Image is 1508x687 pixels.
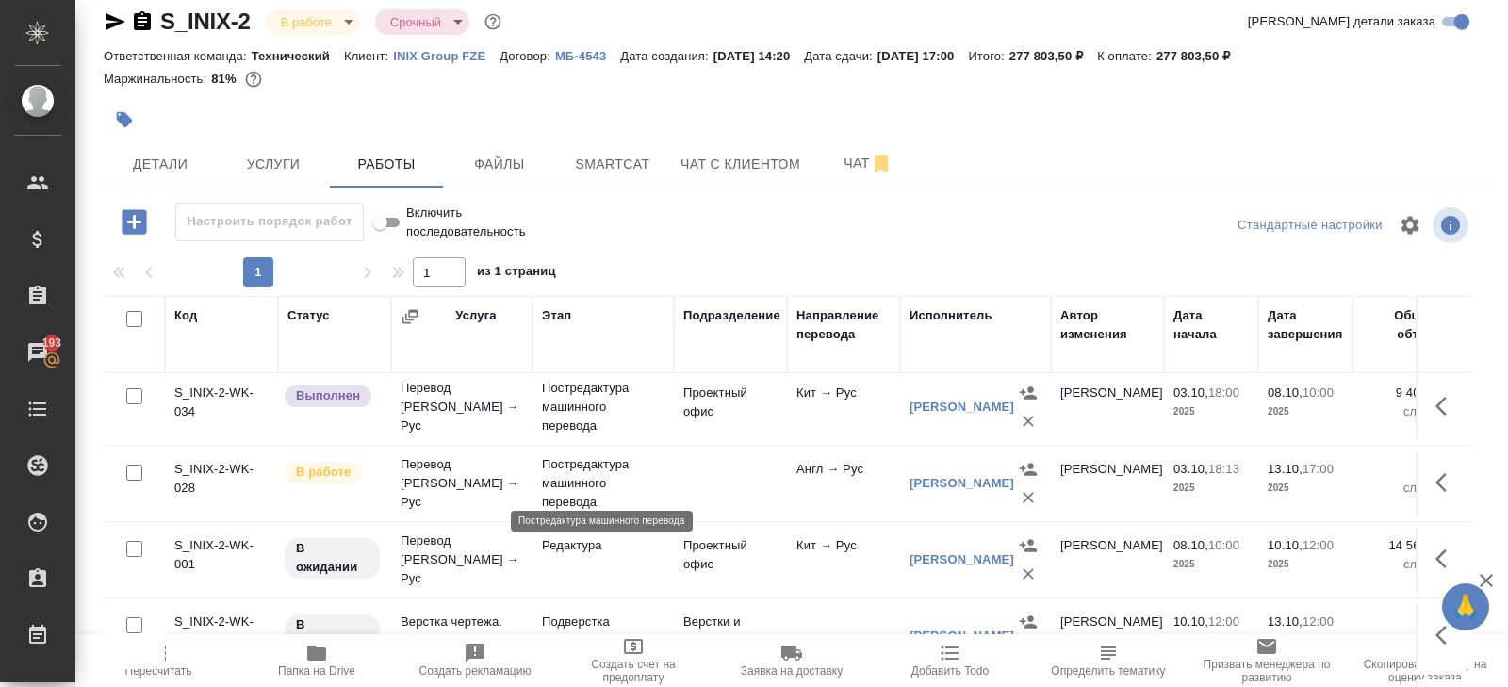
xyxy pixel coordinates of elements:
div: В работе [266,9,360,35]
button: Здесь прячутся важные кнопки [1424,536,1469,581]
p: 277 803,50 ₽ [1156,49,1244,63]
button: Удалить [1014,560,1042,588]
a: [PERSON_NAME] [910,476,1014,490]
button: Скопировать ссылку для ЯМессенджера [104,10,126,33]
button: Определить тематику [1029,634,1188,687]
p: 13.10, [1268,462,1303,476]
span: Включить последовательность [406,204,543,241]
p: 2025 [1268,402,1343,421]
button: Добавить тэг [104,99,145,140]
p: 2025 [1173,555,1249,574]
td: Перевод [PERSON_NAME] → Рус [391,522,533,597]
span: Чат с клиентом [680,153,800,176]
span: Пересчитать [125,664,192,678]
span: Добавить Todo [911,664,989,678]
p: В ожидании [296,615,369,653]
div: Подразделение [683,306,780,325]
button: Призвать менеджера по развитию [1188,634,1346,687]
span: Создать счет на предоплату [565,658,701,684]
button: Назначить [1014,455,1042,483]
p: Маржинальность: [104,72,211,86]
td: Перевод [PERSON_NAME] → Рус [391,369,533,445]
svg: Отписаться [870,153,893,175]
span: Призвать менеджера по развитию [1199,658,1335,684]
td: S_INIX-2-WK-034 [165,374,278,440]
td: S_INIX-2-WK-031 [165,603,278,669]
p: 9 402,6 [1362,384,1437,402]
p: 13.10, [1268,614,1303,629]
span: Посмотреть информацию [1433,207,1472,243]
span: Папка на Drive [278,664,355,678]
p: Постредактура машинного перевода [542,379,664,435]
td: Проектный офис [674,374,787,440]
button: В работе [275,14,337,30]
button: Здесь прячутся важные кнопки [1424,384,1469,429]
p: 14 562,6 [1362,536,1437,555]
p: 2025 [1268,555,1343,574]
p: Постредактура машинного перевода [542,455,664,512]
p: 12:00 [1208,614,1239,629]
p: слово [1362,555,1437,574]
td: [PERSON_NAME] [1051,527,1164,593]
p: 135 [1362,460,1437,479]
p: 277 803,50 ₽ [1009,49,1097,63]
td: Верстки и дизайна [674,603,787,669]
button: Добавить работу [108,203,160,241]
p: 81% [211,72,240,86]
span: [PERSON_NAME] детали заказа [1248,12,1435,31]
p: В работе [296,463,351,482]
div: Этап [542,306,571,325]
span: Работы [341,153,432,176]
p: 2025 [1268,631,1343,650]
p: [DATE] 14:20 [713,49,805,63]
div: Общий объем [1362,306,1437,344]
div: Исполнитель выполняет работу [283,460,382,485]
p: 17:00 [1303,462,1334,476]
span: 193 [31,334,74,352]
button: 43205.12 RUB; [241,67,266,91]
p: 08.10, [1268,385,1303,400]
td: Перевод [PERSON_NAME] → Рус [391,446,533,521]
td: [PERSON_NAME] [1051,603,1164,669]
button: Папка на Drive [238,634,396,687]
div: В работе [375,9,469,35]
a: S_INIX-2 [160,8,251,34]
p: Ответственная команда: [104,49,252,63]
a: INIX Group FZE [393,47,500,63]
button: Заявка на доставку [713,634,871,687]
div: Исполнитель [910,306,992,325]
button: Добавить Todo [871,634,1029,687]
p: 12:00 [1303,538,1334,552]
td: Верстка чертежа. Количество на... [391,603,533,669]
a: 193 [5,329,71,376]
button: Удалить [1014,407,1042,435]
button: Назначить [1014,532,1042,560]
a: [PERSON_NAME] [910,400,1014,414]
button: 🙏 [1442,583,1489,630]
p: 18:00 [1208,385,1239,400]
p: Дата сдачи: [804,49,877,63]
button: Создать рекламацию [396,634,554,687]
a: [PERSON_NAME] [910,629,1014,643]
p: 03.10, [1173,462,1208,476]
p: страница [1362,631,1437,650]
p: В ожидании [296,539,369,577]
div: split button [1233,211,1387,240]
p: 2025 [1268,479,1343,498]
p: Выполнен [296,386,360,405]
span: Файлы [454,153,545,176]
p: 18:13 [1208,462,1239,476]
p: 08.10, [1173,538,1208,552]
button: Скопировать ссылку [131,10,154,33]
a: [PERSON_NAME] [910,552,1014,566]
p: К оплате: [1097,49,1156,63]
span: Smartcat [567,153,658,176]
button: Сгруппировать [401,307,419,326]
p: 32 [1362,613,1437,631]
p: 12:00 [1303,614,1334,629]
button: Пересчитать [79,634,238,687]
button: Удалить [1014,483,1042,512]
p: Клиент: [344,49,393,63]
button: Назначить [1014,608,1042,636]
p: Подверстка [542,613,664,631]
